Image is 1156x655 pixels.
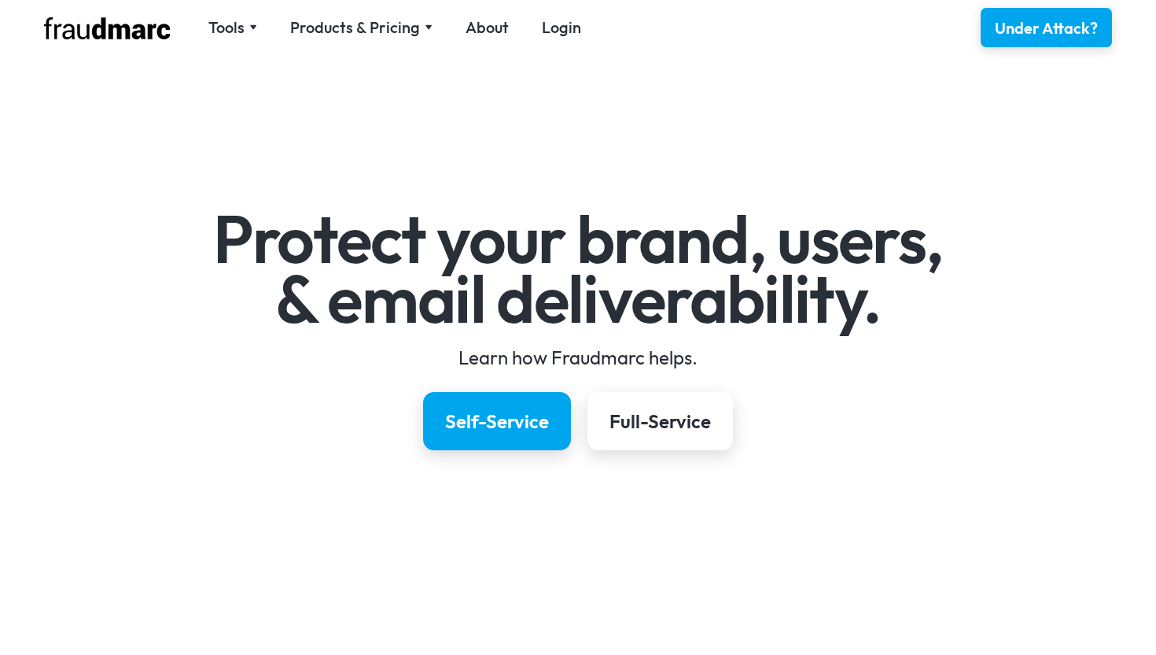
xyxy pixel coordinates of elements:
[423,392,571,450] a: Self-Service
[122,345,1035,370] div: Learn how Fraudmarc helps.
[542,17,581,39] a: Login
[995,17,1098,39] div: Under Attack?
[290,17,433,39] div: Products & Pricing
[122,209,1035,328] h1: Protect your brand, users, & email deliverability.
[981,8,1112,47] a: Under Attack?
[208,17,257,39] div: Tools
[445,409,549,434] div: Self-Service
[609,409,711,434] div: Full-Service
[587,392,733,450] a: Full-Service
[290,17,420,39] div: Products & Pricing
[208,17,245,39] div: Tools
[466,17,509,39] a: About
